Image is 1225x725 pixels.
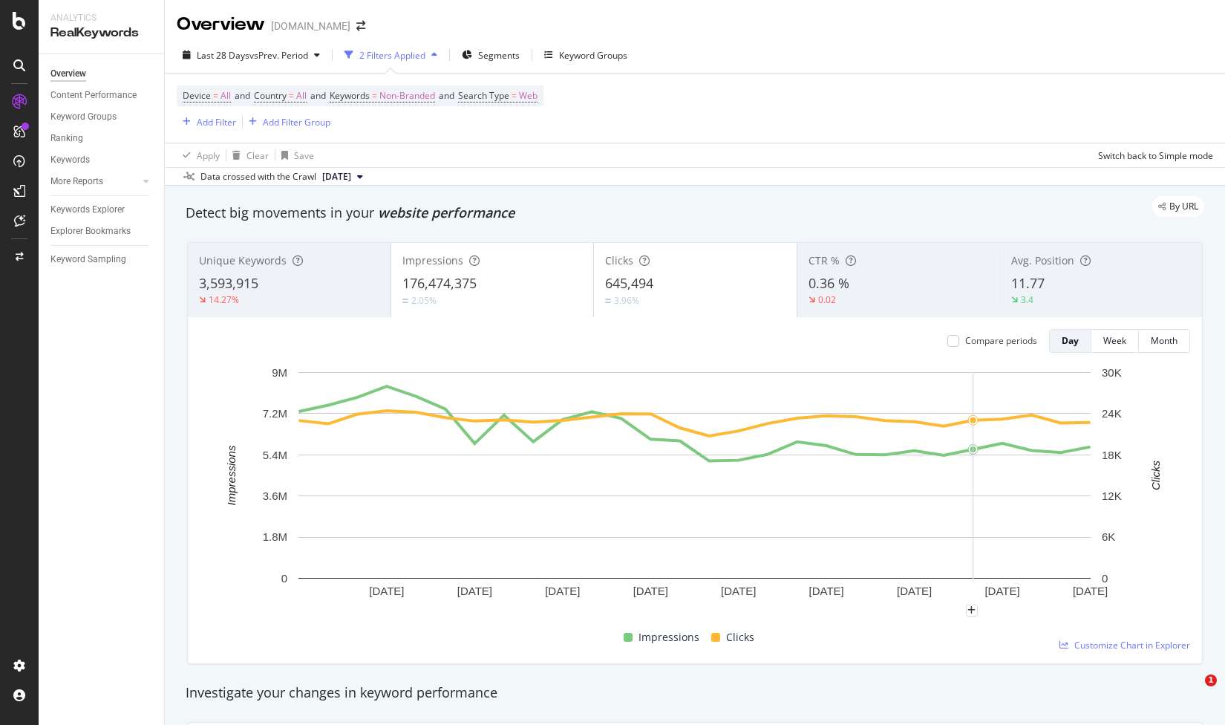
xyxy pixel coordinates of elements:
[965,334,1037,347] div: Compare periods
[439,89,454,102] span: and
[808,274,849,292] span: 0.36 %
[538,43,633,67] button: Keyword Groups
[456,43,526,67] button: Segments
[50,224,154,239] a: Explorer Bookmarks
[897,585,932,597] text: [DATE]
[50,152,154,168] a: Keywords
[235,89,250,102] span: and
[458,89,509,102] span: Search Type
[984,585,1019,597] text: [DATE]
[197,149,220,162] div: Apply
[721,585,756,597] text: [DATE]
[1011,253,1074,267] span: Avg. Position
[50,202,125,218] div: Keywords Explorer
[809,585,844,597] text: [DATE]
[272,366,287,379] text: 9M
[1021,293,1033,306] div: 3.4
[1149,460,1162,490] text: Clicks
[638,628,699,646] span: Impressions
[411,294,437,307] div: 2.05%
[402,299,408,303] img: Equal
[296,85,307,106] span: All
[726,628,754,646] span: Clicks
[1175,674,1210,710] iframe: Intercom live chat
[316,168,369,186] button: [DATE]
[1102,366,1122,379] text: 30K
[263,530,287,543] text: 1.8M
[50,109,117,125] div: Keyword Groups
[1098,149,1213,162] div: Switch back to Simple mode
[1139,329,1190,353] button: Month
[294,149,314,162] div: Save
[50,252,154,267] a: Keyword Sampling
[379,85,435,106] span: Non-Branded
[271,19,350,33] div: [DOMAIN_NAME]
[402,253,463,267] span: Impressions
[50,88,154,103] a: Content Performance
[322,170,351,183] span: 2025 Sep. 20th
[243,113,330,131] button: Add Filter Group
[1102,407,1122,420] text: 24K
[263,449,287,461] text: 5.4M
[1152,196,1204,217] div: legacy label
[289,89,294,102] span: =
[339,43,443,67] button: 2 Filters Applied
[818,293,836,306] div: 0.02
[50,152,90,168] div: Keywords
[1102,530,1115,543] text: 6K
[1151,334,1177,347] div: Month
[177,43,326,67] button: Last 28 DaysvsPrev. Period
[50,174,103,189] div: More Reports
[1062,334,1079,347] div: Day
[1102,572,1108,585] text: 0
[1059,639,1190,651] a: Customize Chart in Explorer
[545,585,580,597] text: [DATE]
[808,253,840,267] span: CTR %
[605,253,633,267] span: Clicks
[281,572,287,585] text: 0
[177,113,236,131] button: Add Filter
[559,49,627,62] div: Keyword Groups
[1091,329,1139,353] button: Week
[263,407,287,420] text: 7.2M
[605,299,611,303] img: Equal
[50,88,137,103] div: Content Performance
[197,49,249,62] span: Last 28 Days
[213,89,218,102] span: =
[246,149,269,162] div: Clear
[220,85,231,106] span: All
[183,89,211,102] span: Device
[50,66,154,82] a: Overview
[372,89,377,102] span: =
[1011,274,1045,292] span: 11.77
[369,585,404,597] text: [DATE]
[225,445,238,505] text: Impressions
[50,109,154,125] a: Keyword Groups
[605,274,653,292] span: 645,494
[263,116,330,129] div: Add Filter Group
[1103,334,1126,347] div: Week
[519,85,538,106] span: Web
[402,274,477,292] span: 176,474,375
[226,143,269,167] button: Clear
[1102,490,1122,502] text: 12K
[50,252,126,267] div: Keyword Sampling
[199,274,258,292] span: 3,593,915
[1092,143,1213,167] button: Switch back to Simple mode
[177,143,220,167] button: Apply
[1169,202,1198,211] span: By URL
[200,170,316,183] div: Data crossed with the Crawl
[50,131,154,146] a: Ranking
[1049,329,1091,353] button: Day
[249,49,308,62] span: vs Prev. Period
[512,89,517,102] span: =
[177,12,265,37] div: Overview
[275,143,314,167] button: Save
[200,365,1190,622] svg: A chart.
[1205,674,1217,686] span: 1
[966,605,978,617] div: plus
[1073,585,1108,597] text: [DATE]
[50,174,139,189] a: More Reports
[50,202,154,218] a: Keywords Explorer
